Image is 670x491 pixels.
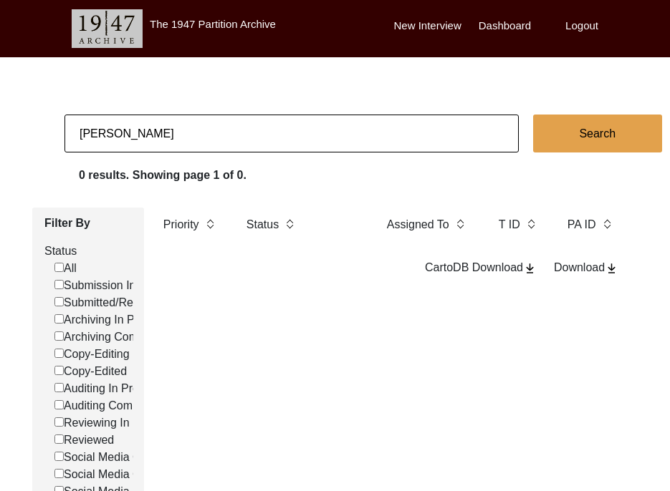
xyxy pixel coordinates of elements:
label: New Interview [394,18,461,34]
img: download-button.png [523,262,537,275]
input: Copy-Edited [54,366,64,375]
label: Social Media Curated [54,466,173,483]
label: Submission In Progress [54,277,185,294]
label: Filter By [44,215,133,232]
img: sort-button.png [284,216,295,232]
label: Archiving Completed [54,329,170,346]
label: All [54,260,77,277]
input: Reviewed [54,434,64,444]
img: sort-button.png [602,216,612,232]
input: All [54,263,64,272]
input: Auditing In Progress [54,383,64,392]
img: download-button.png [605,262,618,275]
label: Dashboard [479,18,531,34]
label: Auditing Completed [54,397,164,414]
img: sort-button.png [455,216,465,232]
label: 0 results. Showing page 1 of 0. [79,167,247,184]
label: Archiving In Progress [54,311,173,329]
label: Copy-Editing In Progress [54,346,191,363]
label: Reviewed [54,432,114,449]
div: CartoDB Download [425,259,537,276]
label: Logout [565,18,598,34]
img: sort-button.png [205,216,215,232]
label: Assigned To [387,216,449,233]
label: Reviewing In Progress [54,414,178,432]
input: Social Media Curation In Progress [54,452,64,461]
label: Status [44,243,133,260]
button: Search [533,115,662,152]
input: Auditing Completed [54,400,64,409]
input: Social Media Curated [54,469,64,478]
label: The 1947 Partition Archive [150,18,276,30]
input: Reviewing In Progress [54,417,64,427]
label: Priority [163,216,199,233]
input: Archiving In Progress [54,314,64,324]
input: Copy-Editing In Progress [54,349,64,358]
label: PA ID [568,216,596,233]
div: Download [554,259,618,276]
input: Archiving Completed [54,331,64,341]
label: Social Media Curation In Progress [54,449,238,466]
input: Submitted/Received [54,297,64,306]
label: T ID [499,216,520,233]
input: Search... [64,115,519,152]
img: sort-button.png [526,216,536,232]
label: Copy-Edited [54,363,127,380]
label: Status [247,216,279,233]
input: Submission In Progress [54,280,64,289]
label: Auditing In Progress [54,380,167,397]
label: Submitted/Received [54,294,166,311]
img: header-logo.png [72,9,143,48]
